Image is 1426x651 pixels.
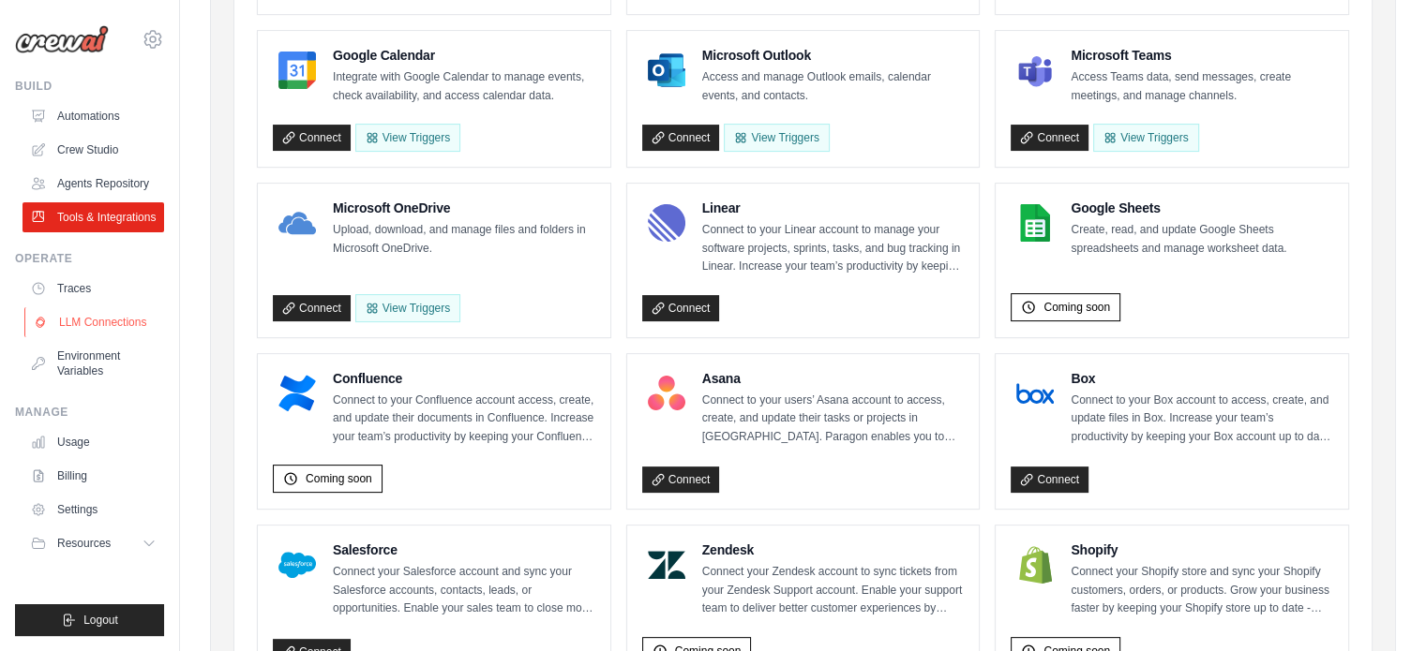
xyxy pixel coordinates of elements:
img: Confluence Logo [278,375,316,412]
: View Triggers [355,294,460,322]
a: Crew Studio [23,135,164,165]
img: Logo [15,25,109,53]
img: Google Sheets Logo [1016,204,1054,242]
h4: Shopify [1071,540,1333,559]
span: Coming soon [1043,300,1110,315]
p: Connect your Salesforce account and sync your Salesforce accounts, contacts, leads, or opportunit... [333,563,595,618]
img: Microsoft Teams Logo [1016,52,1054,89]
img: Zendesk Logo [648,546,685,584]
span: Coming soon [306,471,372,486]
p: Connect to your Confluence account access, create, and update their documents in Confluence. Incr... [333,392,595,447]
span: Logout [83,613,118,628]
h4: Google Sheets [1071,199,1333,217]
h4: Asana [702,369,965,388]
p: Connect your Shopify store and sync your Shopify customers, orders, or products. Grow your busine... [1071,563,1333,618]
span: Resources [57,536,111,551]
img: Salesforce Logo [278,546,316,584]
a: Connect [1011,466,1088,493]
p: Connect to your Linear account to manage your software projects, sprints, tasks, and bug tracking... [702,221,965,276]
a: Connect [642,295,720,321]
a: Agents Repository [23,169,164,199]
h4: Zendesk [702,540,965,559]
img: Microsoft Outlook Logo [648,52,685,89]
h4: Box [1071,369,1333,388]
h4: Linear [702,199,965,217]
button: Resources [23,528,164,558]
a: Traces [23,274,164,303]
h4: Microsoft OneDrive [333,199,595,217]
div: Operate [15,251,164,266]
a: Connect [642,125,720,151]
h4: Microsoft Teams [1071,46,1333,65]
: View Triggers [1093,124,1198,152]
p: Integrate with Google Calendar to manage events, check availability, and access calendar data. [333,68,595,105]
a: Usage [23,427,164,457]
a: Connect [273,125,351,151]
div: Build [15,79,164,94]
img: Box Logo [1016,375,1054,412]
a: Environment Variables [23,341,164,386]
a: Tools & Integrations [23,202,164,232]
img: Google Calendar Logo [278,52,316,89]
p: Connect your Zendesk account to sync tickets from your Zendesk Support account. Enable your suppo... [702,563,965,618]
img: Shopify Logo [1016,546,1054,584]
h4: Salesforce [333,540,595,559]
h4: Google Calendar [333,46,595,65]
p: Upload, download, and manage files and folders in Microsoft OneDrive. [333,221,595,258]
a: Connect [642,466,720,493]
: View Triggers [724,124,829,152]
a: Connect [273,295,351,321]
h4: Confluence [333,369,595,388]
a: Billing [23,461,164,491]
img: Linear Logo [648,204,685,242]
a: Settings [23,495,164,525]
h4: Microsoft Outlook [702,46,965,65]
img: Asana Logo [648,375,685,412]
a: Automations [23,101,164,131]
a: LLM Connections [24,307,166,337]
button: View Triggers [355,124,460,152]
p: Connect to your Box account to access, create, and update files in Box. Increase your team’s prod... [1071,392,1333,447]
p: Create, read, and update Google Sheets spreadsheets and manage worksheet data. [1071,221,1333,258]
div: Manage [15,405,164,420]
a: Connect [1011,125,1088,151]
p: Access and manage Outlook emails, calendar events, and contacts. [702,68,965,105]
p: Connect to your users’ Asana account to access, create, and update their tasks or projects in [GE... [702,392,965,447]
button: Logout [15,604,164,636]
img: Microsoft OneDrive Logo [278,204,316,242]
p: Access Teams data, send messages, create meetings, and manage channels. [1071,68,1333,105]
